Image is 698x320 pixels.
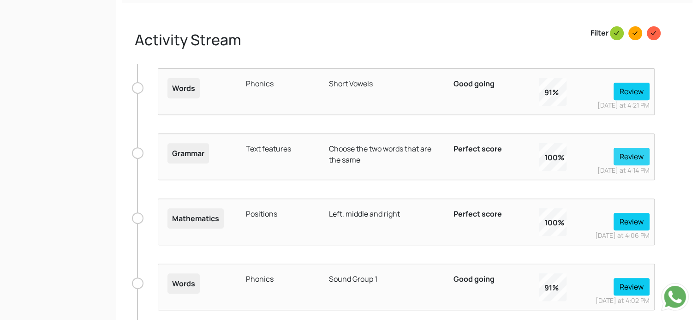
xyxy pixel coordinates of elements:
[544,152,564,163] strong: 100%
[240,269,323,305] div: Phonics
[172,213,219,223] b: Mathematics
[453,144,501,154] b: Perfect score
[595,231,650,240] small: [DATE] at 4:06 PM
[135,31,668,48] h2: Activity Stream
[614,148,650,165] button: Review
[323,204,448,240] div: Left, middle and right
[661,283,689,311] img: Send whatsapp message to +442080035976
[591,28,609,38] b: Filter
[597,101,650,109] small: [DATE] at 4:21 PM
[453,78,494,89] b: Good going
[323,73,448,110] div: Short Vowels
[323,269,448,305] div: Sound Group 1
[544,282,559,293] strong: 91%
[453,209,501,219] b: Perfect score
[614,278,650,296] button: Review
[172,278,195,289] b: Words
[614,213,650,230] button: Review
[323,139,448,175] div: Choose the two words that are the same
[240,204,323,240] div: Positions
[172,83,195,93] b: Words
[240,73,323,110] div: Phonics
[597,166,650,175] small: [DATE] at 4:14 PM
[240,139,323,175] div: Text features
[544,217,564,228] strong: 100%
[614,83,650,100] button: Review
[453,274,494,284] b: Good going
[172,148,204,158] b: Grammar
[596,296,650,305] small: [DATE] at 4:02 PM
[544,87,559,98] strong: 91%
